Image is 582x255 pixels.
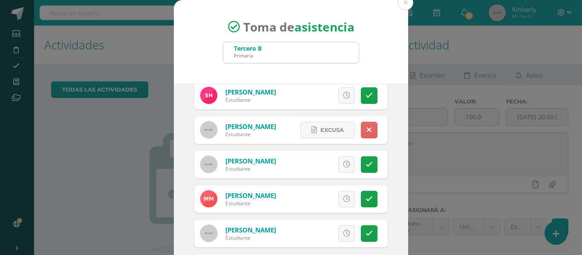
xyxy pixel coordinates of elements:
div: Tercero B [234,44,262,52]
a: [PERSON_NAME] [225,157,276,165]
div: Estudiante [225,200,276,207]
img: 5f75b6ac4005d5d0aabe57a591d8beeb.png [200,190,217,207]
div: Primaria [234,52,262,59]
div: Estudiante [225,131,276,138]
a: [PERSON_NAME] [225,226,276,234]
div: Estudiante [225,96,276,103]
a: [PERSON_NAME] [225,88,276,96]
a: [PERSON_NAME] [225,122,276,131]
div: Estudiante [225,165,276,172]
img: 60x60 [200,225,217,242]
input: Busca un grado o sección aquí... [223,42,359,63]
img: 60x60 [200,156,217,173]
strong: asistencia [294,19,354,35]
div: Estudiante [225,234,276,241]
a: [PERSON_NAME] [225,191,276,200]
span: Toma de [243,19,354,35]
span: Excusa [320,122,344,138]
img: 2710e213b9a1a8f705aa388e8536ef95.png [200,87,217,104]
img: 60x60 [200,121,217,138]
a: Excusa [300,122,355,138]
